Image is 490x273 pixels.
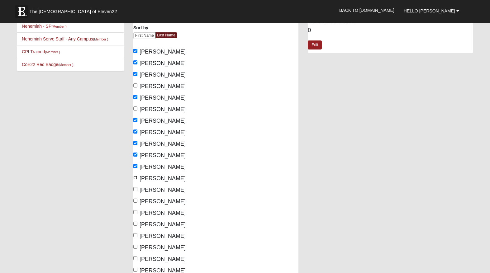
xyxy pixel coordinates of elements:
[140,175,186,181] span: [PERSON_NAME]
[133,176,137,180] input: [PERSON_NAME]
[133,49,137,53] input: [PERSON_NAME]
[140,233,186,239] span: [PERSON_NAME]
[140,187,186,193] span: [PERSON_NAME]
[308,26,473,35] dd: 0
[140,141,186,147] span: [PERSON_NAME]
[22,49,60,54] a: CPI Trained(Member )
[29,8,117,15] span: The [DEMOGRAPHIC_DATA] of Eleven22
[140,164,186,170] span: [PERSON_NAME]
[133,25,148,31] label: Sort by
[399,3,464,19] a: Hello [PERSON_NAME]
[133,233,137,237] input: [PERSON_NAME]
[15,5,28,18] img: Eleven22 logo
[140,244,186,251] span: [PERSON_NAME]
[335,2,399,18] a: Back to [DOMAIN_NAME]
[133,199,137,203] input: [PERSON_NAME]
[155,32,177,38] a: Last Name
[140,95,186,101] span: [PERSON_NAME]
[133,83,137,87] input: [PERSON_NAME]
[133,141,137,145] input: [PERSON_NAME]
[140,129,186,135] span: [PERSON_NAME]
[140,152,186,158] span: [PERSON_NAME]
[133,60,137,64] input: [PERSON_NAME]
[140,72,186,78] span: [PERSON_NAME]
[12,2,137,18] a: The [DEMOGRAPHIC_DATA] of Eleven22
[133,72,137,76] input: [PERSON_NAME]
[22,36,108,41] a: Nehemiah Serve Staff - Any Campus(Member )
[133,222,137,226] input: [PERSON_NAME]
[133,256,137,260] input: [PERSON_NAME]
[133,245,137,249] input: [PERSON_NAME]
[140,49,186,55] span: [PERSON_NAME]
[133,118,137,122] input: [PERSON_NAME]
[308,40,322,49] a: Edit
[22,24,66,29] a: Nehemiah - SP(Member )
[140,106,186,112] span: [PERSON_NAME]
[404,8,455,13] span: Hello [PERSON_NAME]
[140,256,186,262] span: [PERSON_NAME]
[133,95,137,99] input: [PERSON_NAME]
[140,221,186,228] span: [PERSON_NAME]
[45,50,60,54] small: (Member )
[51,25,66,28] small: (Member )
[133,164,137,168] input: [PERSON_NAME]
[22,62,73,67] a: CoE22 Red Badge(Member )
[93,37,108,41] small: (Member )
[133,210,137,214] input: [PERSON_NAME]
[140,210,186,216] span: [PERSON_NAME]
[133,153,137,157] input: [PERSON_NAME]
[133,187,137,191] input: [PERSON_NAME]
[140,198,186,205] span: [PERSON_NAME]
[133,129,137,134] input: [PERSON_NAME]
[140,83,186,89] span: [PERSON_NAME]
[140,118,186,124] span: [PERSON_NAME]
[58,63,73,67] small: (Member )
[133,32,156,39] a: First Name
[140,60,186,66] span: [PERSON_NAME]
[133,106,137,111] input: [PERSON_NAME]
